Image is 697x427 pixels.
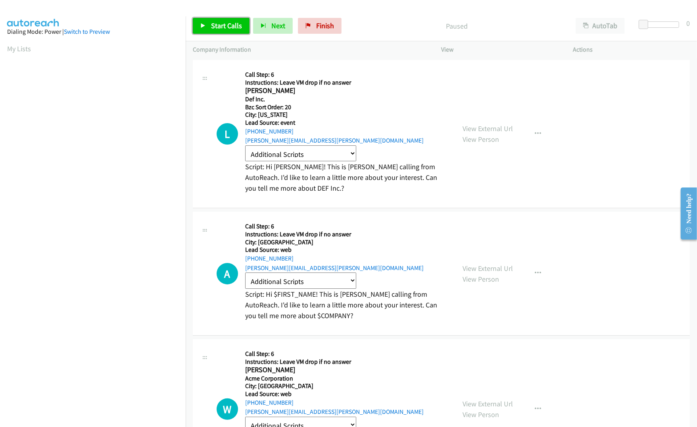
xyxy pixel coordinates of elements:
[352,21,561,31] p: Paused
[245,365,407,375] h2: [PERSON_NAME]
[245,255,294,262] a: [PHONE_NUMBER]
[245,264,424,272] a: [PERSON_NAME][EMAIL_ADDRESS][PERSON_NAME][DOMAIN_NAME]
[245,137,424,144] a: [PERSON_NAME][EMAIL_ADDRESS][PERSON_NAME][DOMAIN_NAME]
[245,350,449,358] h5: Call Step: 6
[463,410,499,419] a: View Person
[245,71,449,79] h5: Call Step: 6
[245,289,449,321] p: Script: Hi $FIRST_NAME! This is [PERSON_NAME] calling from AutoReach. I'd like to learn a little ...
[576,18,625,34] button: AutoTab
[7,27,179,37] div: Dialing Mode: Power |
[245,408,424,415] a: [PERSON_NAME][EMAIL_ADDRESS][PERSON_NAME][DOMAIN_NAME]
[253,18,293,34] button: Next
[245,230,449,238] h5: Instructions: Leave VM drop if no answer
[442,45,559,54] p: View
[217,263,238,284] div: The call is yet to be attempted
[64,28,110,35] a: Switch to Preview
[573,45,690,54] p: Actions
[674,182,697,245] iframe: Resource Center
[245,86,407,95] h2: [PERSON_NAME]
[193,45,427,54] p: Company Information
[217,398,238,420] div: The call is yet to be attempted
[463,135,499,144] a: View Person
[298,18,342,34] a: Finish
[463,274,499,284] a: View Person
[245,246,449,254] h5: Lead Source: web
[643,21,679,28] div: Delay between calls (in seconds)
[245,358,449,366] h5: Instructions: Leave VM drop if no answer
[245,390,449,398] h5: Lead Source: web
[193,18,250,34] a: Start Calls
[245,382,449,390] h5: City: [GEOGRAPHIC_DATA]
[245,111,449,119] h5: City: [US_STATE]
[245,103,449,111] h5: Bzc Sort Order: 20
[245,399,294,406] a: [PHONE_NUMBER]
[211,21,242,30] span: Start Calls
[271,21,285,30] span: Next
[245,119,449,127] h5: Lead Source: event
[217,123,238,145] div: The call is yet to be attempted
[217,398,238,420] h1: W
[245,95,449,103] h5: Def Inc.
[463,124,513,133] a: View External Url
[245,375,449,383] h5: Acme Corporation
[217,123,238,145] h1: L
[463,399,513,408] a: View External Url
[245,222,449,230] h5: Call Step: 6
[245,238,449,246] h5: City: [GEOGRAPHIC_DATA]
[245,161,449,193] p: Script: Hi [PERSON_NAME]! This is [PERSON_NAME] calling from AutoReach. I'd like to learn a littl...
[217,263,238,284] h1: A
[316,21,334,30] span: Finish
[245,128,294,135] a: [PHONE_NUMBER]
[686,18,690,29] div: 0
[7,44,31,53] a: My Lists
[245,79,449,87] h5: Instructions: Leave VM drop if no answer
[463,264,513,273] a: View External Url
